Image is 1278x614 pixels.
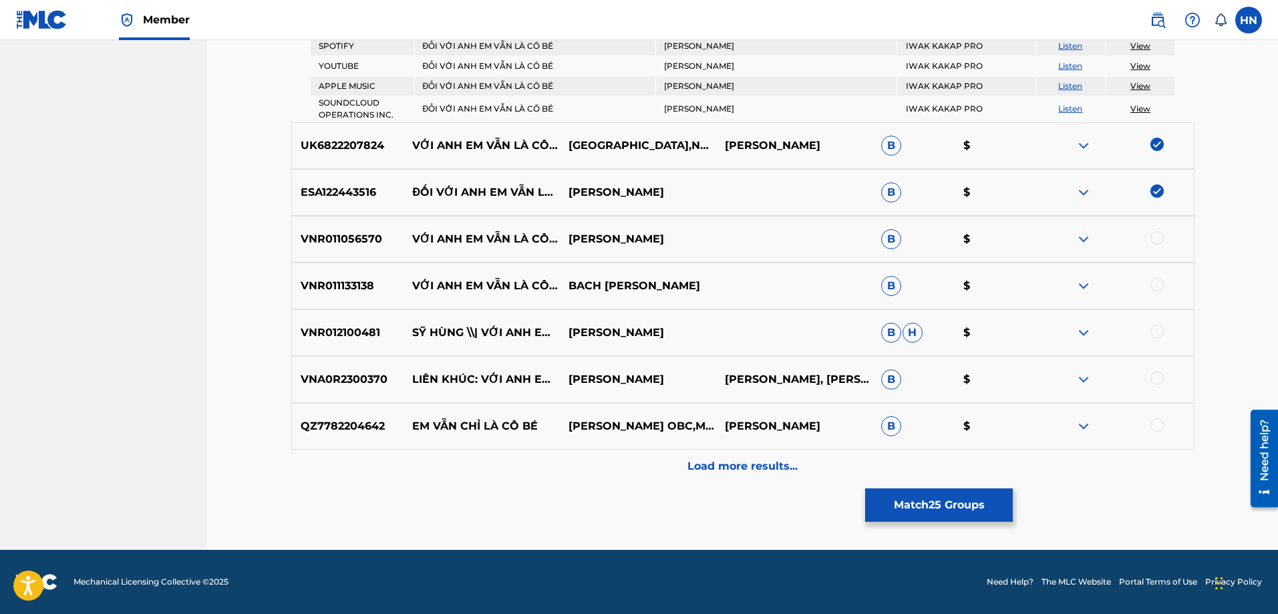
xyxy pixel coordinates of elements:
td: SPOTIFY [311,37,414,55]
a: Portal Terms of Use [1119,576,1197,588]
div: Help [1179,7,1206,33]
a: View [1130,41,1150,51]
p: QZ7782204642 [292,418,404,434]
span: Member [143,12,190,27]
img: expand [1076,231,1092,247]
span: Mechanical Licensing Collective © 2025 [73,576,228,588]
td: APPLE MUSIC [311,77,414,96]
span: B [881,229,901,249]
a: View [1130,81,1150,91]
a: Privacy Policy [1205,576,1262,588]
span: B [881,276,901,296]
p: [PERSON_NAME] [716,418,872,434]
td: IWAK KAKAP PRO [898,57,1035,75]
td: IWAK KAKAP PRO [898,97,1035,121]
p: VNA0R2300370 [292,371,404,388]
p: VỚI ANH EM VẪN LÀ CÔ BÉ (LIVE VERSION) [404,278,560,294]
img: expand [1076,325,1092,341]
p: $ [955,231,1037,247]
p: VNR011056570 [292,231,404,247]
p: [GEOGRAPHIC_DATA],NHP [560,138,716,154]
p: $ [955,325,1037,341]
p: [PERSON_NAME], [PERSON_NAME] [716,371,872,388]
p: VNR012100481 [292,325,404,341]
iframe: Resource Center [1241,405,1278,512]
a: Public Search [1144,7,1171,33]
img: deselect [1150,138,1164,151]
a: View [1130,104,1150,114]
a: Need Help? [987,576,1033,588]
a: Listen [1058,41,1082,51]
a: Listen [1058,104,1082,114]
a: Listen [1058,81,1082,91]
p: [PERSON_NAME] [560,371,716,388]
span: B [881,182,901,202]
div: Notifications [1214,13,1227,27]
p: UK6822207824 [292,138,404,154]
p: $ [955,278,1037,294]
td: ĐỐI VỚI ANH EM VẪN LÀ CÔ BÉ [415,77,655,96]
img: Top Rightsholder [119,12,135,28]
p: SỸ HÙNG \\| VỚI ANH EM VẪN LÀ CÔ BÉ [404,325,560,341]
p: VNR011133138 [292,278,404,294]
span: H [903,323,923,343]
p: [PERSON_NAME] [560,325,716,341]
p: BACH [PERSON_NAME] [560,278,716,294]
img: expand [1076,371,1092,388]
td: ĐỐI VỚI ANH EM VẪN LÀ CÔ BÉ [415,97,655,121]
span: B [881,416,901,436]
button: Match25 Groups [865,488,1013,522]
p: ĐỐI VỚI ANH EM VẪN LÀ CÔ BÉ [404,184,560,200]
div: User Menu [1235,7,1262,33]
img: expand [1076,138,1092,154]
td: ĐỐI VỚI ANH EM VẪN LÀ CÔ BÉ [415,37,655,55]
p: LIÊN KHÚC: VỚI ANH EM VẪN LÀ CÔ BÉ - HONEY [404,371,560,388]
a: The MLC Website [1042,576,1111,588]
a: View [1130,61,1150,71]
img: help [1184,12,1201,28]
span: B [881,369,901,390]
td: IWAK KAKAP PRO [898,37,1035,55]
td: [PERSON_NAME] [656,77,896,96]
iframe: Chat Widget [1211,550,1278,614]
img: logo [16,574,57,590]
td: [PERSON_NAME] [656,97,896,121]
td: SOUNDCLOUD OPERATIONS INC. [311,97,414,121]
p: $ [955,418,1037,434]
td: [PERSON_NAME] [656,57,896,75]
span: B [881,136,901,156]
img: MLC Logo [16,10,67,29]
img: expand [1076,418,1092,434]
div: Drag [1215,563,1223,603]
td: [PERSON_NAME] [656,37,896,55]
p: Load more results... [687,458,798,474]
p: ESA122443516 [292,184,404,200]
p: [PERSON_NAME] [560,184,716,200]
a: Listen [1058,61,1082,71]
p: [PERSON_NAME] [716,138,872,154]
img: expand [1076,184,1092,200]
img: search [1150,12,1166,28]
p: $ [955,138,1037,154]
p: VỚI ANH EM VẪN LÀ CÔ BÉ (LIVE VERSION) [404,231,560,247]
img: deselect [1150,184,1164,198]
td: ĐỐI VỚI ANH EM VẪN LÀ CÔ BÉ [415,57,655,75]
td: IWAK KAKAP PRO [898,77,1035,96]
p: $ [955,371,1037,388]
p: EM VẪN CHỈ LÀ CÔ BÉ [404,418,560,434]
span: B [881,323,901,343]
img: expand [1076,278,1092,294]
p: VỚI ANH EM VẪN LÀ CÔ BÉ - LOFI [404,138,560,154]
p: [PERSON_NAME] [560,231,716,247]
p: [PERSON_NAME] OBC,MELOMIX [560,418,716,434]
td: YOUTUBE [311,57,414,75]
p: $ [955,184,1037,200]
